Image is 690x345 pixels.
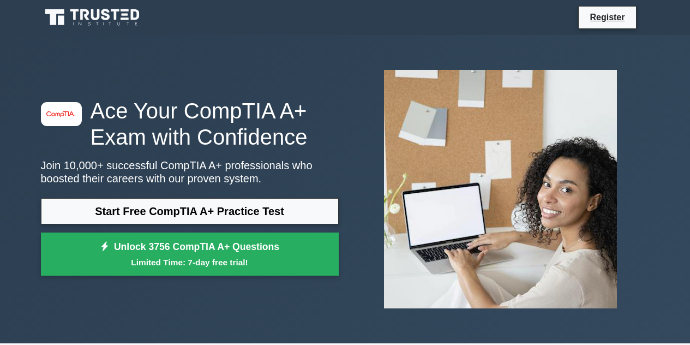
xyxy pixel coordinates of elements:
[41,98,339,150] h1: Ace Your CompTIA A+ Exam with Confidence
[55,256,325,269] small: Limited Time: 7-day free trial!
[583,10,631,24] a: Register
[41,198,339,224] a: Start Free CompTIA A+ Practice Test
[41,159,339,185] p: Join 10,000+ successful CompTIA A+ professionals who boosted their careers with our proven system.
[41,233,339,276] a: Unlock 3756 CompTIA A+ QuestionsLimited Time: 7-day free trial!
